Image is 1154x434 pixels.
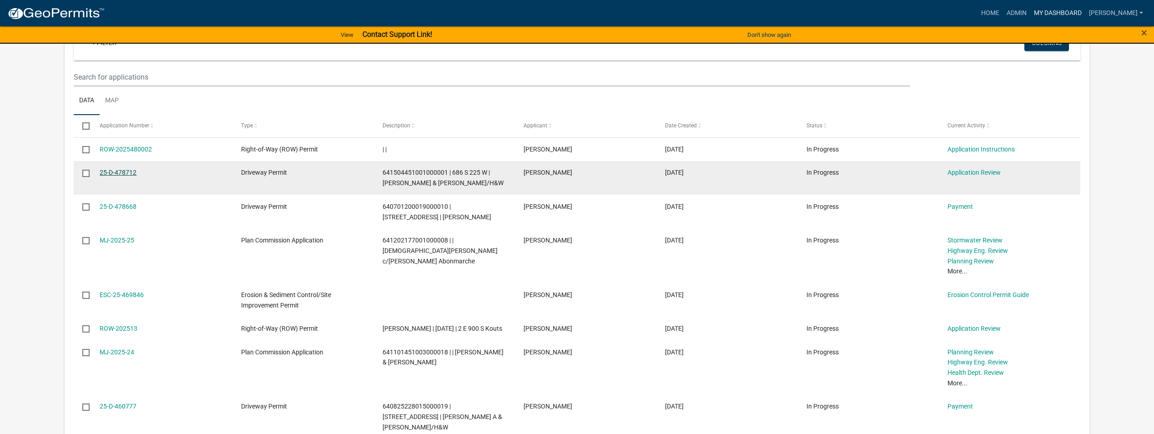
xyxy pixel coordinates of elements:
[806,122,822,129] span: Status
[241,403,287,410] span: Driveway Permit
[806,291,839,298] span: In Progress
[337,27,357,42] a: View
[524,403,572,410] span: Matthew T. Phillips
[665,122,697,129] span: Date Created
[241,122,253,129] span: Type
[947,291,1029,298] a: Erosion Control Permit Guide
[241,237,323,244] span: Plan Commission Application
[524,203,572,210] span: Matthew T. Phillips
[947,247,1008,254] a: Highway Eng. Review
[806,237,839,244] span: In Progress
[524,169,572,176] span: Tami Evans
[665,203,684,210] span: 09/15/2025
[74,115,91,137] datatable-header-cell: Select
[100,237,134,244] a: MJ-2025-25
[383,169,504,187] span: 641504451001000001 | 686 S 225 W | Fugger Justin & Kristina/H&W
[947,403,973,410] a: Payment
[383,203,491,221] span: 640701200019000010 | 1160 N County Line Rd | Ribar Christopher A
[947,146,1015,153] a: Application Instructions
[947,379,968,387] a: More...
[947,122,985,129] span: Current Activity
[1141,27,1147,38] button: Close
[947,257,994,265] a: Planning Review
[939,115,1080,137] datatable-header-cell: Current Activity
[798,115,939,137] datatable-header-cell: Status
[241,146,318,153] span: Right-of-Way (ROW) Permit
[100,325,137,332] a: ROW-202513
[524,146,572,153] span: Matthew T. Phillips
[947,325,1001,332] a: Application Review
[806,203,839,210] span: In Progress
[806,325,839,332] span: In Progress
[100,86,124,116] a: Map
[665,403,684,410] span: 08/07/2025
[806,348,839,356] span: In Progress
[524,325,572,332] span: Briann Hofmann
[524,348,572,356] span: Kristy Marasco
[947,369,1004,376] a: Health Dept. Review
[383,146,387,153] span: | |
[241,169,287,176] span: Driveway Permit
[74,86,100,116] a: Data
[665,237,684,244] span: 08/28/2025
[383,348,504,366] span: 641101451003000018 | | Hall John & Linda H&W
[1085,5,1147,22] a: [PERSON_NAME]
[524,237,572,244] span: Kristy Marasco
[383,237,498,265] span: 641202177001000008 | | Evangelia Eleftheri c/o Krull Abonmarche
[947,169,1001,176] a: Application Review
[744,27,795,42] button: Don't show again
[806,403,839,410] span: In Progress
[1141,26,1147,39] span: ×
[100,122,149,129] span: Application Number
[383,403,502,431] span: 640825228015000019 | 190 Ashford Ct | Ruiz Mario A & Sarahm/H&W
[100,348,134,356] a: MJ-2025-24
[665,291,684,298] span: 08/27/2025
[363,30,432,39] strong: Contact Support Link!
[515,115,656,137] datatable-header-cell: Applicant
[383,122,410,129] span: Description
[524,291,572,298] span: Matthew T. Phillips
[100,403,136,410] a: 25-D-460777
[374,115,515,137] datatable-header-cell: Description
[241,348,323,356] span: Plan Commission Application
[1024,35,1069,51] button: Columns
[241,203,287,210] span: Driveway Permit
[241,291,331,309] span: Erosion & Sediment Control/Site Improvement Permit
[74,68,910,86] input: Search for applications
[524,122,547,129] span: Applicant
[241,325,318,332] span: Right-of-Way (ROW) Permit
[947,267,968,275] a: More...
[947,348,994,356] a: Planning Review
[100,169,136,176] a: 25-D-478712
[232,115,374,137] datatable-header-cell: Type
[100,203,136,210] a: 25-D-478668
[947,358,1008,366] a: Highway Eng. Review
[665,325,684,332] span: 08/15/2025
[665,169,684,176] span: 09/15/2025
[978,5,1003,22] a: Home
[91,115,232,137] datatable-header-cell: Application Number
[665,348,684,356] span: 08/11/2025
[100,146,152,153] a: ROW-2025480002
[85,35,124,51] a: + Filter
[656,115,798,137] datatable-header-cell: Date Created
[806,169,839,176] span: In Progress
[665,146,684,153] span: 09/17/2025
[383,325,502,332] span: Briann Hofmann | 08/29/2025 | 2 E 900 S Kouts
[1003,5,1030,22] a: Admin
[947,237,1003,244] a: Stormwater Review
[806,146,839,153] span: In Progress
[1030,5,1085,22] a: My Dashboard
[947,203,973,210] a: Payment
[100,291,144,298] a: ESC-25-469846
